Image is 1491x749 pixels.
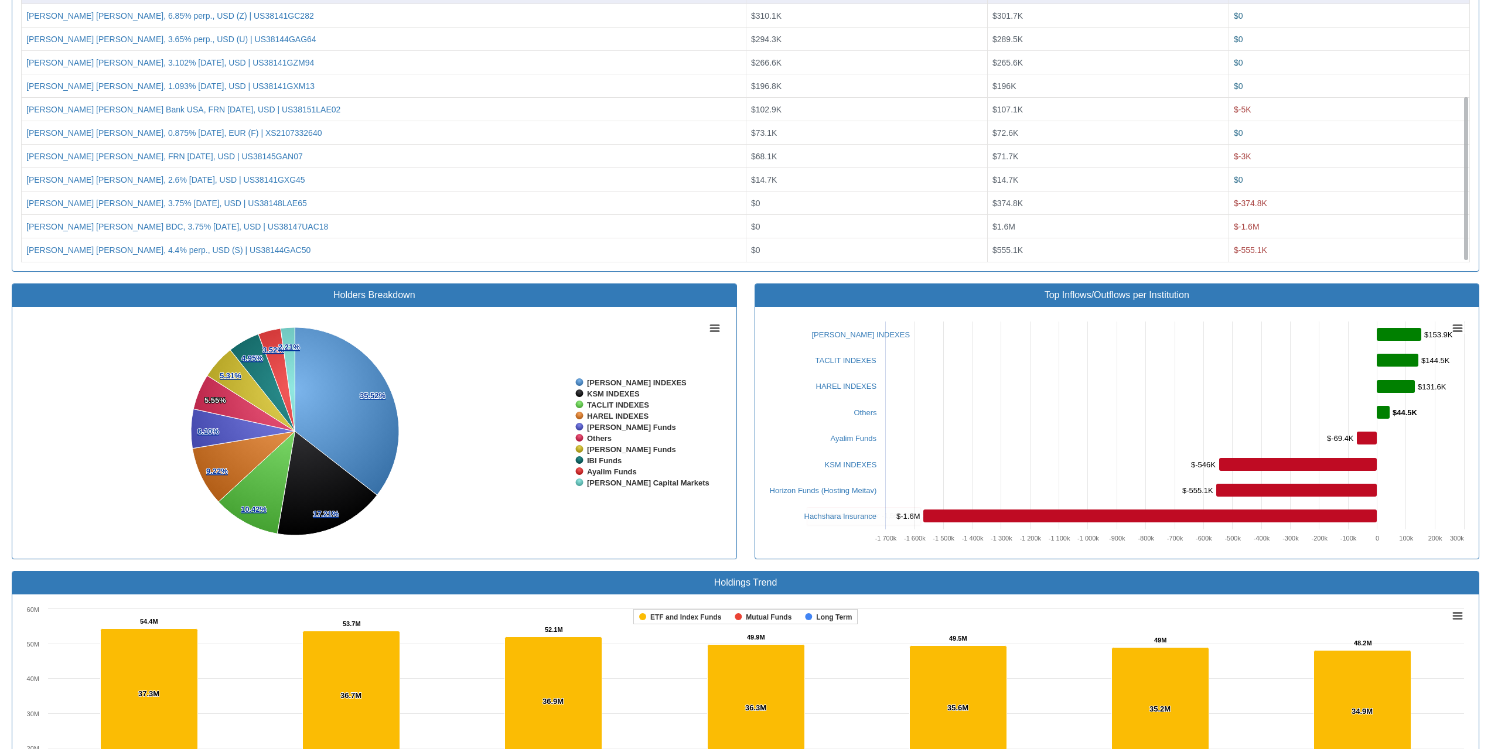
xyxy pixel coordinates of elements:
[751,152,777,161] span: $68.1K
[1234,245,1267,255] span: $-555.1K
[1234,199,1267,208] span: $-374.8K
[1234,128,1243,138] span: $0
[804,512,877,521] a: Hachshara Insurance
[1311,535,1328,542] text: -200k
[751,245,760,255] span: $0
[206,467,228,476] tspan: 9.22%
[751,11,782,20] span: $310.1K
[816,356,876,365] a: TACLIT INDEXES
[545,626,563,633] tspan: 52.1M
[27,641,39,648] text: 50M
[543,697,564,706] tspan: 36.9M
[992,35,1023,44] span: $289.5K
[1421,356,1450,365] tspan: $144.5K
[241,505,267,514] tspan: 10.42%
[1393,408,1418,417] tspan: $44.5K
[875,535,896,542] tspan: -1 700k
[751,81,782,91] span: $196.8K
[1354,639,1372,647] tspan: 48.2M
[1428,535,1442,542] text: 200k
[992,81,1016,91] span: $196K
[21,577,1470,588] h3: Holdings Trend
[241,354,263,362] tspan: 4.95%
[587,478,709,487] tspan: [PERSON_NAME] Capital Markets
[831,434,877,443] a: Ayalim Funds
[26,80,315,92] button: [PERSON_NAME] [PERSON_NAME], 1.093% [DATE], USD | US38141GXM13
[197,427,219,436] tspan: 6.10%
[751,105,782,114] span: $102.9K
[812,330,910,339] a: [PERSON_NAME] INDEXES
[21,290,728,300] h3: Holders Breakdown
[587,401,649,409] tspan: TACLIT INDEXES
[1048,535,1070,542] tspan: -1 100k
[587,389,640,398] tspan: KSM INDEXES
[140,618,158,625] tspan: 54.4M
[360,391,386,400] tspan: 35.52%
[992,128,1018,138] span: $72.6K
[587,412,649,420] tspan: HAREL INDEXES
[1327,434,1354,443] tspan: $-69.4K
[1234,35,1243,44] span: $0
[751,199,760,208] span: $0
[587,456,622,465] tspan: IBI Funds
[26,174,305,186] button: [PERSON_NAME] [PERSON_NAME], 2.6% [DATE], USD | US38141GXG45
[26,57,314,69] button: [PERSON_NAME] [PERSON_NAME], 3.102% [DATE], USD | US38141GZM94
[751,58,782,67] span: $266.6K
[992,199,1023,208] span: $374.8K
[933,535,954,542] tspan: -1 500k
[27,606,39,613] text: 60M
[1196,535,1212,542] text: -600k
[903,535,925,542] tspan: -1 600k
[1234,58,1243,67] span: $0
[992,58,1023,67] span: $265.6K
[947,703,968,712] tspan: 35.6M
[1019,535,1041,542] tspan: -1 200k
[587,467,637,476] tspan: Ayalim Funds
[313,509,339,518] tspan: 17.21%
[992,245,1023,255] span: $555.1K
[854,408,877,417] a: Others
[26,127,322,139] div: [PERSON_NAME] [PERSON_NAME], 0.875% [DATE], EUR (F) | XS2107332640
[1352,707,1373,716] tspan: 34.9M
[949,635,967,642] tspan: 49.5M
[746,613,791,621] tspan: Mutual Funds
[764,290,1470,300] h3: Top Inflows/Outflows per Institution
[991,535,1012,542] tspan: -1 300k
[26,10,314,22] button: [PERSON_NAME] [PERSON_NAME], 6.85% perp., USD (Z) | US38141GC282
[587,378,687,387] tspan: [PERSON_NAME] INDEXES
[587,423,676,432] tspan: [PERSON_NAME] Funds
[204,396,226,405] tspan: 5.55%
[262,346,284,354] tspan: 3.52%
[27,675,39,682] text: 40M
[587,434,612,443] tspan: Others
[1449,535,1463,542] text: 300k
[26,221,328,232] button: [PERSON_NAME] [PERSON_NAME] BDC, 3.75% [DATE], USD | US38147UAC18
[1234,11,1243,20] span: $0
[26,197,307,209] button: [PERSON_NAME] [PERSON_NAME], 3.75% [DATE], USD | US38148LAE65
[27,710,39,717] text: 30M
[961,535,983,542] tspan: -1 400k
[992,105,1023,114] span: $107.1K
[1418,382,1446,391] tspan: $131.6K
[825,460,877,469] a: KSM INDEXES
[26,151,303,162] button: [PERSON_NAME] [PERSON_NAME], FRN [DATE], USD | US38145GAN07
[816,613,852,621] tspan: Long Term
[278,343,300,351] tspan: 2.21%
[26,104,340,115] button: [PERSON_NAME] [PERSON_NAME] Bank USA, FRN [DATE], USD | US38151LAE02
[1234,175,1243,184] span: $0
[26,244,311,256] button: [PERSON_NAME] [PERSON_NAME], 4.4% perp., USD (S) | US38144GAC50
[1109,535,1125,542] text: -900k
[1399,535,1413,542] text: 100k
[340,691,361,700] tspan: 36.7M
[587,445,676,454] tspan: [PERSON_NAME] Funds
[1234,81,1243,91] span: $0
[751,128,777,138] span: $73.1K
[770,486,877,495] a: Horizon Funds (Hosting Meitav)
[1424,330,1453,339] tspan: $153.9K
